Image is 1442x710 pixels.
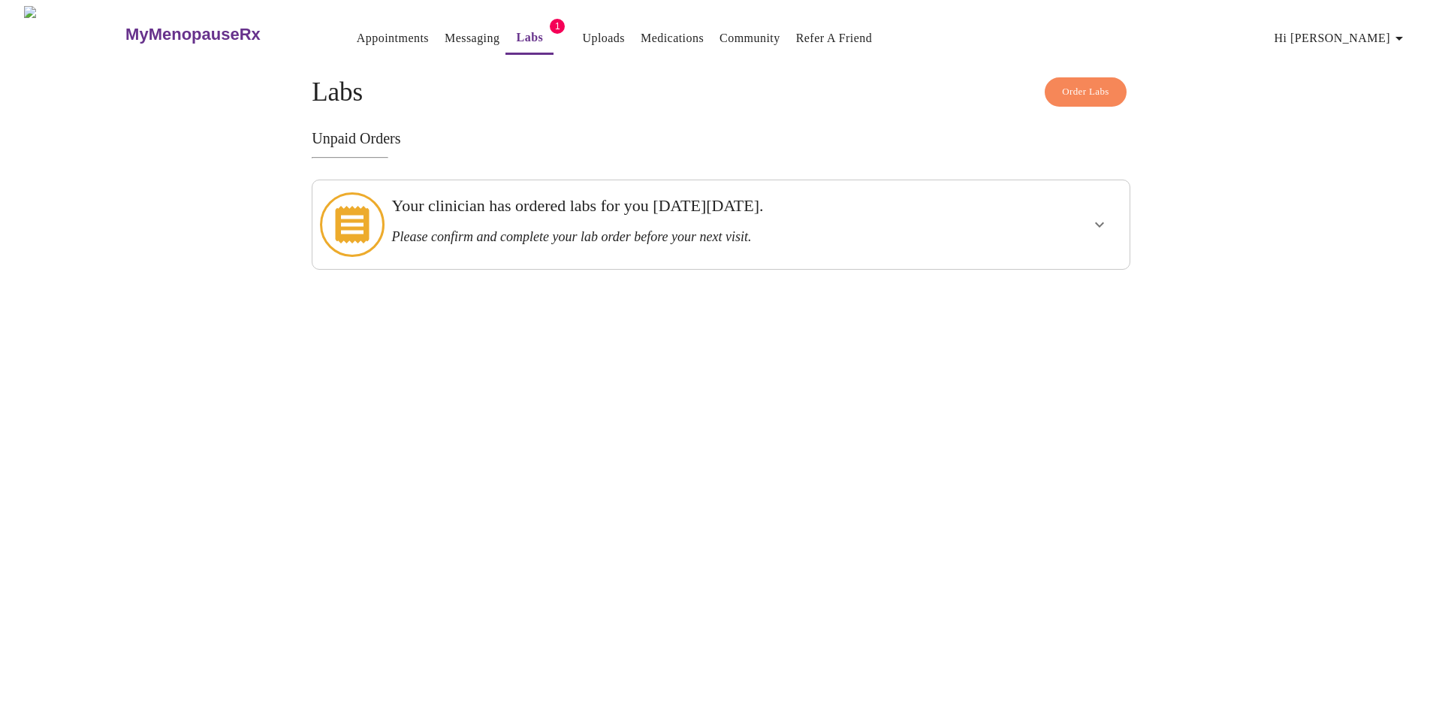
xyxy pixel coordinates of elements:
span: Order Labs [1062,83,1109,101]
h3: Your clinician has ordered labs for you [DATE][DATE]. [391,196,971,216]
h3: MyMenopauseRx [125,25,261,44]
h3: Please confirm and complete your lab order before your next visit. [391,229,971,245]
a: MyMenopauseRx [124,8,321,61]
a: Appointments [357,28,429,49]
a: Community [719,28,780,49]
h3: Unpaid Orders [312,130,1130,147]
button: Appointments [351,23,435,53]
button: Community [713,23,786,53]
a: Labs [517,27,544,48]
img: MyMenopauseRx Logo [24,6,124,62]
button: Messaging [439,23,505,53]
button: Uploads [576,23,631,53]
button: Hi [PERSON_NAME] [1269,23,1414,53]
span: Hi [PERSON_NAME] [1275,28,1408,49]
button: Order Labs [1045,77,1127,107]
a: Refer a Friend [796,28,873,49]
a: Uploads [582,28,625,49]
a: Medications [641,28,704,49]
button: Medications [635,23,710,53]
a: Messaging [445,28,499,49]
button: Refer a Friend [790,23,879,53]
button: Labs [505,23,554,55]
button: show more [1081,207,1118,243]
span: 1 [550,19,565,34]
h4: Labs [312,77,1130,107]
